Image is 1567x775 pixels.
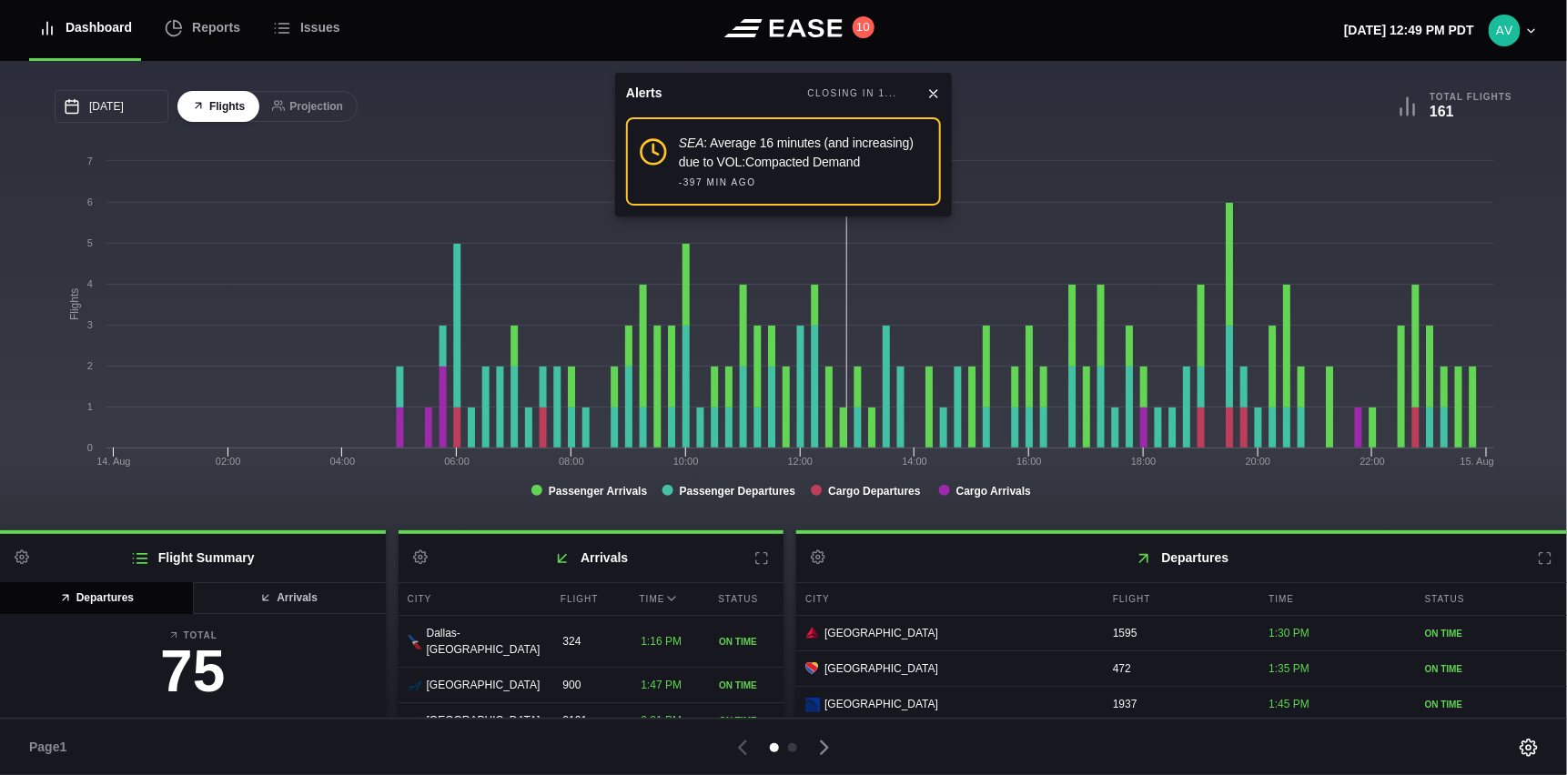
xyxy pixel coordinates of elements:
text: 16:00 [1016,456,1042,467]
h2: Departures [796,534,1567,582]
div: City [796,583,1099,615]
text: 20:00 [1246,456,1271,467]
input: mm/dd/yyyy [55,90,168,123]
text: 06:00 [444,456,470,467]
text: 14:00 [903,456,928,467]
text: 3 [87,319,93,330]
b: 161 [1430,104,1454,119]
div: 1595 [1104,616,1255,650]
div: 324 [553,624,627,659]
span: Dallas-[GEOGRAPHIC_DATA] [427,625,541,658]
div: Status [709,583,783,615]
div: ON TIME [719,635,774,649]
text: 10:00 [673,456,699,467]
h3: 75 [15,642,371,700]
span: 1:47 PM [641,679,682,691]
div: ON TIME [719,679,774,692]
img: 9eca6f7b035e9ca54b5c6e3bab63db89 [1489,15,1521,46]
span: 1:16 PM [641,635,682,648]
button: Projection [258,91,358,123]
span: Page 1 [29,738,75,757]
div: Time [631,583,705,615]
div: Flight [551,583,626,615]
span: [GEOGRAPHIC_DATA] [824,696,938,712]
div: Time [1259,583,1410,615]
b: Total Flights [1430,91,1512,103]
div: ON TIME [1425,698,1558,711]
text: 6 [87,196,93,207]
b: Total [15,629,371,642]
tspan: Flights [68,288,81,320]
div: ON TIME [719,714,774,728]
span: 1:30 PM [1269,627,1309,639]
button: Flights [177,91,259,123]
div: City [399,583,547,615]
div: CLOSING IN 1... [808,86,897,101]
text: 18:00 [1131,456,1157,467]
em: SEA [679,136,704,150]
button: Arrivals [192,582,386,614]
div: 472 [1104,651,1255,686]
span: 1:45 PM [1269,698,1309,710]
h2: Arrivals [399,534,784,582]
text: 22:00 [1360,456,1386,467]
span: 1:35 PM [1269,662,1309,675]
div: Flight [1104,583,1255,615]
text: 08:00 [559,456,584,467]
span: [GEOGRAPHIC_DATA] [824,660,938,677]
span: [GEOGRAPHIC_DATA] [427,677,541,693]
div: Status [1416,583,1567,615]
div: 2191 [553,703,627,738]
text: 12:00 [788,456,814,467]
tspan: 15. Aug [1461,456,1494,467]
div: : Average 16 minutes (and increasing) due to VOL:Compacted Demand [679,134,928,172]
a: Total75 [15,629,371,710]
div: ON TIME [1425,662,1558,676]
text: 02:00 [216,456,241,467]
text: 5 [87,237,93,248]
text: 4 [87,278,93,289]
text: 04:00 [330,456,356,467]
tspan: Cargo Arrivals [956,485,1032,498]
text: 1 [87,401,93,412]
p: [DATE] 12:49 PM PDT [1344,21,1474,40]
span: 2:21 PM [641,714,682,727]
tspan: 14. Aug [96,456,130,467]
tspan: Passenger Departures [680,485,796,498]
div: 900 [553,668,627,702]
span: [GEOGRAPHIC_DATA] [427,712,541,729]
button: 10 [853,16,874,38]
tspan: Cargo Departures [828,485,921,498]
text: 0 [87,442,93,453]
div: ON TIME [1425,627,1558,640]
div: 1937 [1104,687,1255,721]
text: 2 [87,360,93,371]
div: -397 MIN AGO [679,176,756,189]
text: 7 [87,156,93,166]
div: Alerts [626,84,662,103]
tspan: Passenger Arrivals [549,485,648,498]
span: [GEOGRAPHIC_DATA] [824,625,938,641]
